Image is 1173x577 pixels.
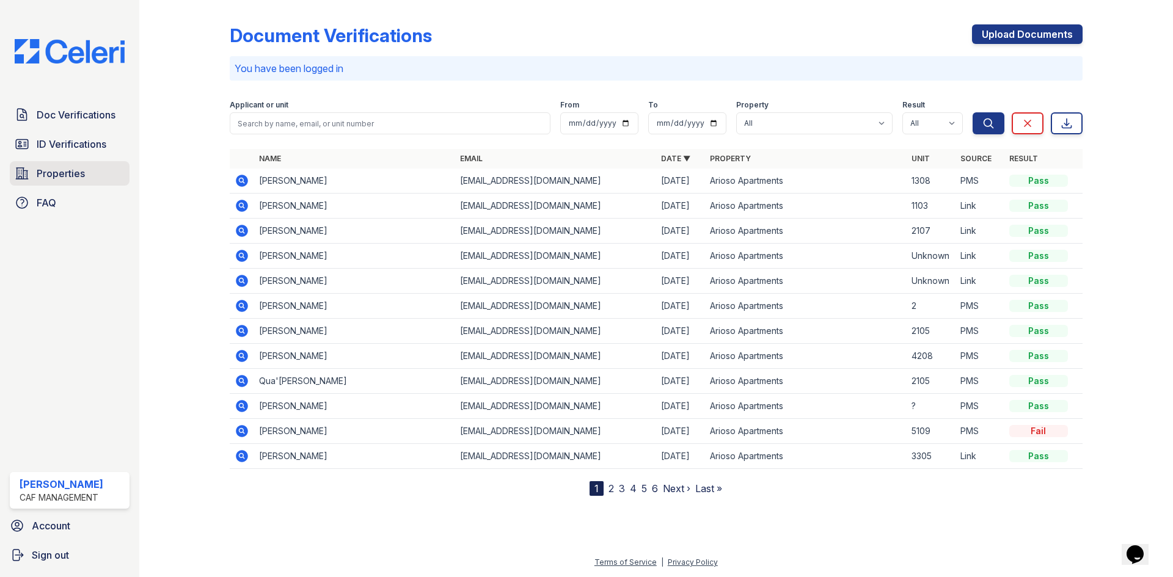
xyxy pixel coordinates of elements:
td: [EMAIL_ADDRESS][DOMAIN_NAME] [455,269,656,294]
span: ID Verifications [37,137,106,151]
td: [EMAIL_ADDRESS][DOMAIN_NAME] [455,344,656,369]
span: Doc Verifications [37,107,115,122]
div: Pass [1009,450,1068,462]
td: [EMAIL_ADDRESS][DOMAIN_NAME] [455,369,656,394]
span: FAQ [37,195,56,210]
div: Pass [1009,300,1068,312]
p: You have been logged in [235,61,1078,76]
td: PMS [956,419,1004,444]
td: 2 [907,294,956,319]
td: 2105 [907,369,956,394]
td: [EMAIL_ADDRESS][DOMAIN_NAME] [455,169,656,194]
a: Email [460,154,483,163]
td: [PERSON_NAME] [254,169,455,194]
td: [EMAIL_ADDRESS][DOMAIN_NAME] [455,394,656,419]
a: 4 [630,482,637,495]
img: CE_Logo_Blue-a8612792a0a2168367f1c8372b55b34899dd931a85d93a1a3d3e32e68fde9ad4.png [5,39,134,64]
a: ID Verifications [10,132,130,156]
a: Properties [10,161,130,186]
td: [EMAIL_ADDRESS][DOMAIN_NAME] [455,294,656,319]
td: [EMAIL_ADDRESS][DOMAIN_NAME] [455,244,656,269]
a: Doc Verifications [10,103,130,127]
div: | [661,557,663,567]
a: Property [710,154,751,163]
td: Unknown [907,244,956,269]
td: Arioso Apartments [705,369,906,394]
td: [DATE] [656,394,705,419]
div: Pass [1009,225,1068,237]
div: CAF Management [20,492,103,504]
td: [PERSON_NAME] [254,319,455,344]
td: [DATE] [656,344,705,369]
td: [EMAIL_ADDRESS][DOMAIN_NAME] [455,444,656,469]
div: Pass [1009,200,1068,212]
td: [DATE] [656,269,705,294]
td: Arioso Apartments [705,244,906,269]
td: PMS [956,169,1004,194]
td: PMS [956,394,1004,419]
td: 3305 [907,444,956,469]
td: Arioso Apartments [705,394,906,419]
td: [DATE] [656,294,705,319]
td: 1308 [907,169,956,194]
a: Result [1009,154,1038,163]
td: Arioso Apartments [705,194,906,219]
label: Applicant or unit [230,100,288,110]
a: 5 [641,482,647,495]
td: [PERSON_NAME] [254,269,455,294]
td: 5109 [907,419,956,444]
td: [PERSON_NAME] [254,194,455,219]
td: [DATE] [656,419,705,444]
label: Property [736,100,769,110]
td: [EMAIL_ADDRESS][DOMAIN_NAME] [455,194,656,219]
div: Pass [1009,375,1068,387]
td: [PERSON_NAME] [254,244,455,269]
td: [PERSON_NAME] [254,419,455,444]
td: Arioso Apartments [705,169,906,194]
td: Arioso Apartments [705,219,906,244]
a: Next › [663,482,690,495]
td: [DATE] [656,219,705,244]
a: Account [5,513,134,538]
input: Search by name, email, or unit number [230,112,550,134]
a: FAQ [10,191,130,215]
span: Account [32,518,70,533]
td: [DATE] [656,444,705,469]
div: [PERSON_NAME] [20,477,103,492]
td: Arioso Apartments [705,319,906,344]
td: 2107 [907,219,956,244]
td: Link [956,444,1004,469]
td: Link [956,194,1004,219]
td: PMS [956,369,1004,394]
a: Upload Documents [972,24,1083,44]
label: Result [902,100,925,110]
div: Pass [1009,325,1068,337]
td: PMS [956,319,1004,344]
td: [DATE] [656,319,705,344]
td: Link [956,269,1004,294]
div: Pass [1009,400,1068,412]
a: 6 [652,482,658,495]
td: [DATE] [656,244,705,269]
a: 2 [608,482,614,495]
div: Pass [1009,275,1068,287]
td: Link [956,244,1004,269]
td: Arioso Apartments [705,269,906,294]
a: Last » [695,482,722,495]
a: 3 [619,482,625,495]
td: [DATE] [656,194,705,219]
td: [EMAIL_ADDRESS][DOMAIN_NAME] [455,319,656,344]
a: Date ▼ [661,154,690,163]
td: ? [907,394,956,419]
td: [DATE] [656,369,705,394]
td: [PERSON_NAME] [254,344,455,369]
td: [PERSON_NAME] [254,219,455,244]
a: Name [259,154,281,163]
td: [PERSON_NAME] [254,294,455,319]
a: Privacy Policy [668,557,718,567]
a: Unit [912,154,930,163]
label: To [648,100,658,110]
td: Arioso Apartments [705,444,906,469]
td: Qua'[PERSON_NAME] [254,369,455,394]
td: [EMAIL_ADDRESS][DOMAIN_NAME] [455,419,656,444]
